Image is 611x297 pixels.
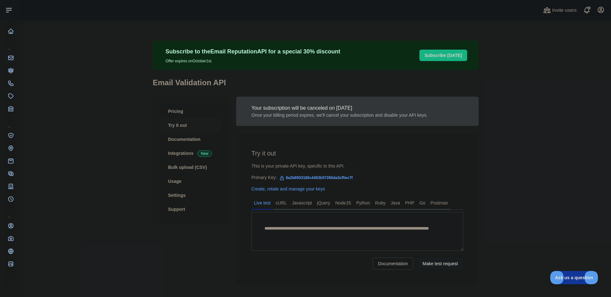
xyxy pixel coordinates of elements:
[333,198,354,208] a: NodeJS
[251,112,428,118] div: Once your billing period expires, we'll cancel your subscription and disable your API keys.
[251,104,428,112] div: Your subscription will be canceled on [DATE]
[160,188,221,202] a: Settings
[160,104,221,118] a: Pricing
[160,132,221,146] a: Documentation
[373,258,413,270] a: Documentation
[273,198,289,208] a: cURL
[153,78,479,93] h1: Email Validation API
[428,198,451,208] a: Postman
[417,258,463,270] button: Make test request
[251,149,463,158] h2: Try it out
[251,163,463,169] div: This is your private API key, specific to this API.
[160,160,221,174] a: Bulk upload (CSV)
[197,150,212,157] span: New
[5,116,15,128] div: ...
[160,174,221,188] a: Usage
[165,47,340,56] p: Subscribe to the Email Reputation API for a special 30 % discount
[160,118,221,132] a: Try it out
[388,198,403,208] a: Java
[160,202,221,216] a: Support
[5,206,15,219] div: ...
[552,7,577,14] span: Invite users
[550,271,598,284] iframe: Toggle Customer Support
[403,198,417,208] a: PHP
[251,198,273,208] a: Live test
[354,198,373,208] a: Python
[251,174,463,181] div: Primary Key:
[277,173,355,183] span: 8a2b8503180c4463b57266da3cf5ec7f
[5,38,15,51] div: ...
[165,56,340,64] p: Offer expires on October 1st.
[373,198,388,208] a: Ruby
[542,5,578,15] button: Invite users
[160,146,221,160] a: Integrations New
[417,198,428,208] a: Go
[289,198,314,208] a: Javascript
[419,50,467,61] button: Subscribe [DATE]
[251,186,325,191] a: Create, rotate and manage your keys
[314,198,333,208] a: jQuery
